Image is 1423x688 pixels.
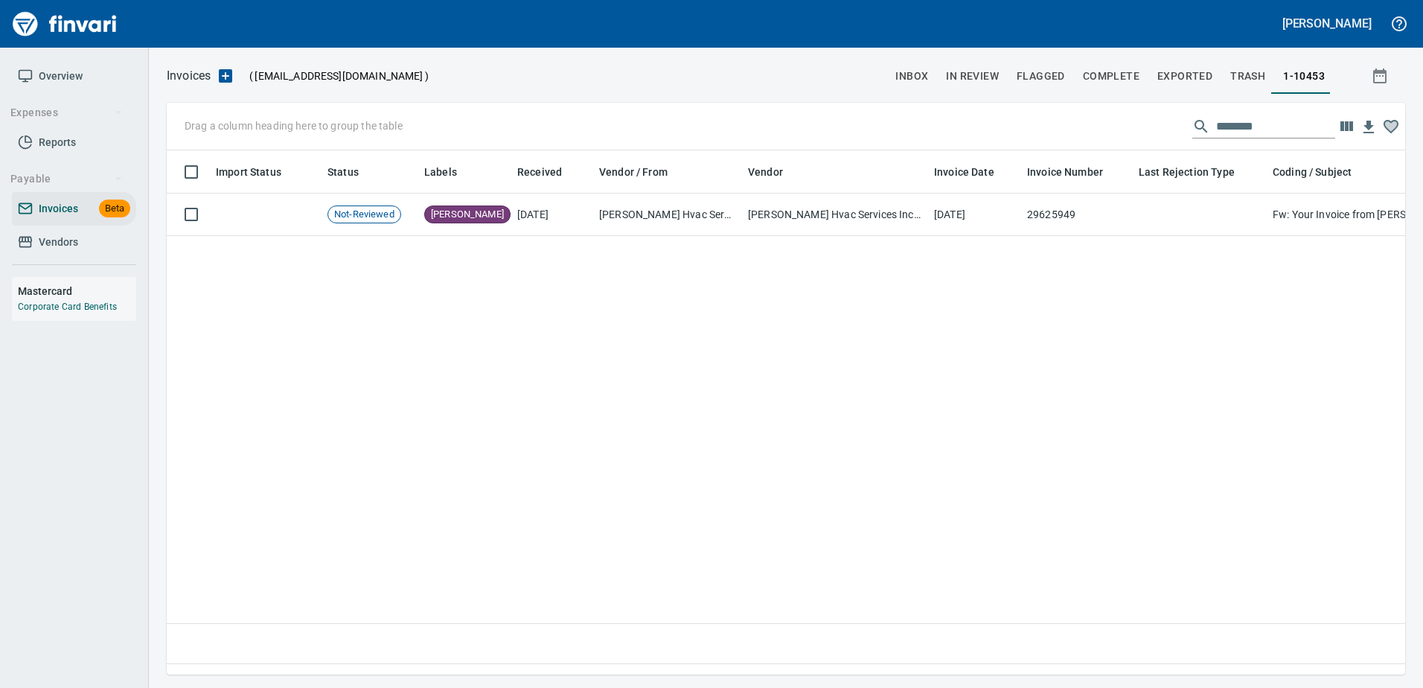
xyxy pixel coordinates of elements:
span: Labels [424,163,476,181]
span: Flagged [1017,67,1065,86]
a: Overview [12,60,136,93]
a: Corporate Card Benefits [18,302,117,312]
img: Finvari [9,6,121,42]
span: Status [327,163,378,181]
span: [EMAIL_ADDRESS][DOMAIN_NAME] [253,69,424,83]
span: Vendor [748,163,802,181]
td: [PERSON_NAME] Hvac Services Inc (1-10453) [742,194,928,236]
span: 1-10453 [1283,67,1325,86]
td: [DATE] [928,194,1021,236]
span: Beta [99,200,130,217]
span: Complete [1083,67,1139,86]
h6: Mastercard [18,283,136,299]
span: Invoice Number [1027,163,1122,181]
p: ( ) [240,69,429,83]
span: Labels [424,163,457,181]
a: Reports [12,126,136,159]
span: Last Rejection Type [1139,163,1235,181]
span: Vendor [748,163,783,181]
span: Overview [39,67,83,86]
td: [PERSON_NAME] Hvac Services Inc (1-10453) [593,194,742,236]
span: Status [327,163,359,181]
span: Received [517,163,562,181]
span: [PERSON_NAME] [425,208,510,222]
span: Import Status [216,163,281,181]
span: Coding / Subject [1273,163,1371,181]
span: Import Status [216,163,301,181]
span: Invoice Number [1027,163,1103,181]
span: trash [1230,67,1265,86]
button: Download table [1358,116,1380,138]
p: Drag a column heading here to group the table [185,118,403,133]
button: Show invoices within a particular date range [1358,63,1405,89]
button: Choose columns to display [1335,115,1358,138]
span: Payable [10,170,123,188]
button: Payable [4,165,129,193]
span: Coding / Subject [1273,163,1352,181]
span: Exported [1157,67,1212,86]
span: Invoice Date [934,163,994,181]
span: Vendor / From [599,163,668,181]
span: Vendors [39,233,78,252]
span: In Review [946,67,999,86]
span: Last Rejection Type [1139,163,1254,181]
p: Invoices [167,67,211,85]
span: Vendor / From [599,163,687,181]
button: Expenses [4,99,129,127]
span: Invoices [39,200,78,218]
button: Upload an Invoice [211,67,240,85]
span: Reports [39,133,76,152]
span: Received [517,163,581,181]
a: Vendors [12,226,136,259]
nav: breadcrumb [167,67,211,85]
h5: [PERSON_NAME] [1282,16,1372,31]
span: Invoice Date [934,163,1014,181]
td: [DATE] [511,194,593,236]
td: 29625949 [1021,194,1133,236]
button: Column choices favorited. Click to reset to default [1380,115,1402,138]
button: [PERSON_NAME] [1279,12,1375,35]
span: Expenses [10,103,123,122]
span: Not-Reviewed [328,208,400,222]
a: InvoicesBeta [12,192,136,226]
span: inbox [895,67,928,86]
